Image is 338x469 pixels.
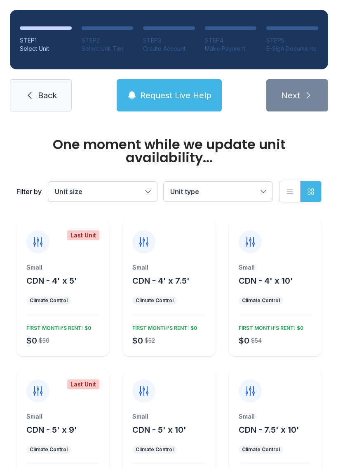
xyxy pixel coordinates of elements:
div: Last Unit [67,379,99,389]
div: Small [26,412,99,421]
div: STEP 1 [20,36,72,45]
div: Small [239,412,312,421]
div: Select Unit Tier [82,45,134,53]
div: Climate Control [30,446,68,453]
div: $0 [239,335,249,346]
div: $52 [145,336,155,345]
span: Unit size [55,187,82,196]
div: $0 [132,335,143,346]
div: STEP 4 [205,36,257,45]
span: CDN - 4' x 10' [239,276,293,286]
span: Unit type [170,187,199,196]
span: CDN - 7.5' x 10' [239,425,299,435]
div: STEP 3 [143,36,195,45]
div: Climate Control [242,446,280,453]
span: Next [281,90,300,101]
div: Small [26,263,99,272]
div: Climate Control [242,297,280,304]
span: CDN - 5' x 10' [132,425,186,435]
button: CDN - 5' x 9' [26,424,77,436]
span: CDN - 4' x 5' [26,276,77,286]
div: Create Account [143,45,195,53]
span: CDN - 5' x 9' [26,425,77,435]
div: STEP 5 [266,36,318,45]
div: Small [132,412,205,421]
div: Small [239,263,312,272]
div: Climate Control [30,297,68,304]
button: CDN - 7.5' x 10' [239,424,299,436]
button: Unit type [164,182,272,201]
button: CDN - 5' x 10' [132,424,186,436]
div: FIRST MONTH’S RENT: $0 [235,322,303,332]
span: Back [38,90,57,101]
div: One moment while we update unit availability... [16,138,322,164]
span: Request Live Help [140,90,211,101]
button: CDN - 4' x 7.5' [132,275,190,287]
div: Make Payment [205,45,257,53]
div: Filter by [16,187,42,197]
button: Unit size [48,182,157,201]
div: Climate Control [136,297,174,304]
button: CDN - 4' x 10' [239,275,293,287]
div: E-Sign Documents [266,45,318,53]
div: $50 [39,336,49,345]
div: STEP 2 [82,36,134,45]
div: FIRST MONTH’S RENT: $0 [129,322,197,332]
div: Select Unit [20,45,72,53]
div: $54 [251,336,262,345]
div: Climate Control [136,446,174,453]
div: $0 [26,335,37,346]
div: FIRST MONTH’S RENT: $0 [23,322,91,332]
div: Small [132,263,205,272]
button: CDN - 4' x 5' [26,275,77,287]
span: CDN - 4' x 7.5' [132,276,190,286]
div: Last Unit [67,230,99,240]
